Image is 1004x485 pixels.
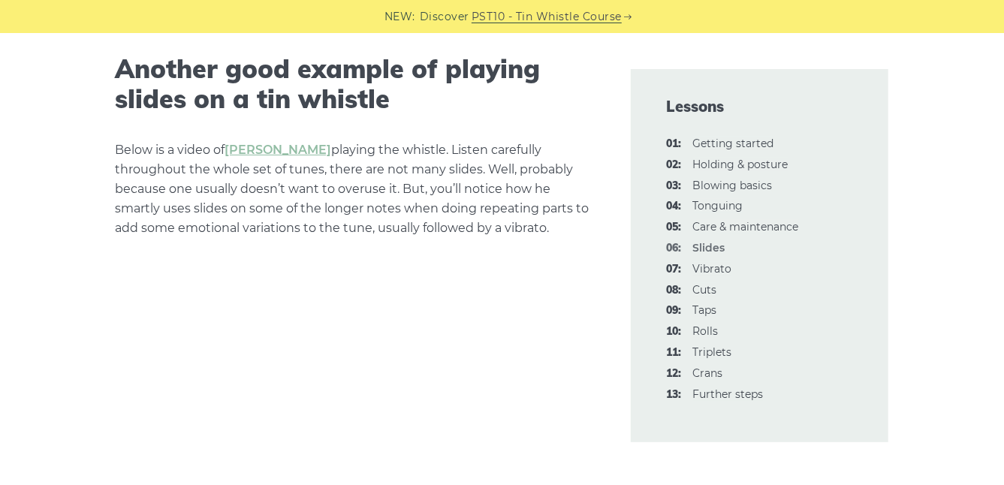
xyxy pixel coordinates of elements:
[693,137,774,150] a: 01:Getting started
[667,177,682,195] span: 03:
[693,199,743,212] a: 04:Tonguing
[667,239,682,258] span: 06:
[693,366,723,380] a: 12:Crans
[693,303,717,317] a: 09:Taps
[116,54,595,116] h2: Another good example of playing slides on a tin whistle
[693,179,773,192] a: 03:Blowing basics
[693,220,799,233] a: 05:Care & maintenance
[667,261,682,279] span: 07:
[693,158,788,171] a: 02:Holding & posture
[667,323,682,341] span: 10:
[472,8,622,26] a: PST10 - Tin Whistle Course
[667,96,853,117] span: Lessons
[667,282,682,300] span: 08:
[384,8,415,26] span: NEW:
[667,156,682,174] span: 02:
[667,386,682,404] span: 13:
[667,135,682,153] span: 01:
[420,8,469,26] span: Discover
[693,262,732,276] a: 07:Vibrato
[667,302,682,320] span: 09:
[693,283,717,297] a: 08:Cuts
[225,143,332,157] a: [PERSON_NAME]
[693,324,719,338] a: 10:Rolls
[667,197,682,215] span: 04:
[116,140,595,238] p: Below is a video of playing the whistle. Listen carefully throughout the whole set of tunes, ther...
[693,241,725,255] strong: Slides
[667,365,682,383] span: 12:
[667,344,682,362] span: 11:
[667,218,682,236] span: 05:
[693,387,764,401] a: 13:Further steps
[693,345,732,359] a: 11:Triplets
